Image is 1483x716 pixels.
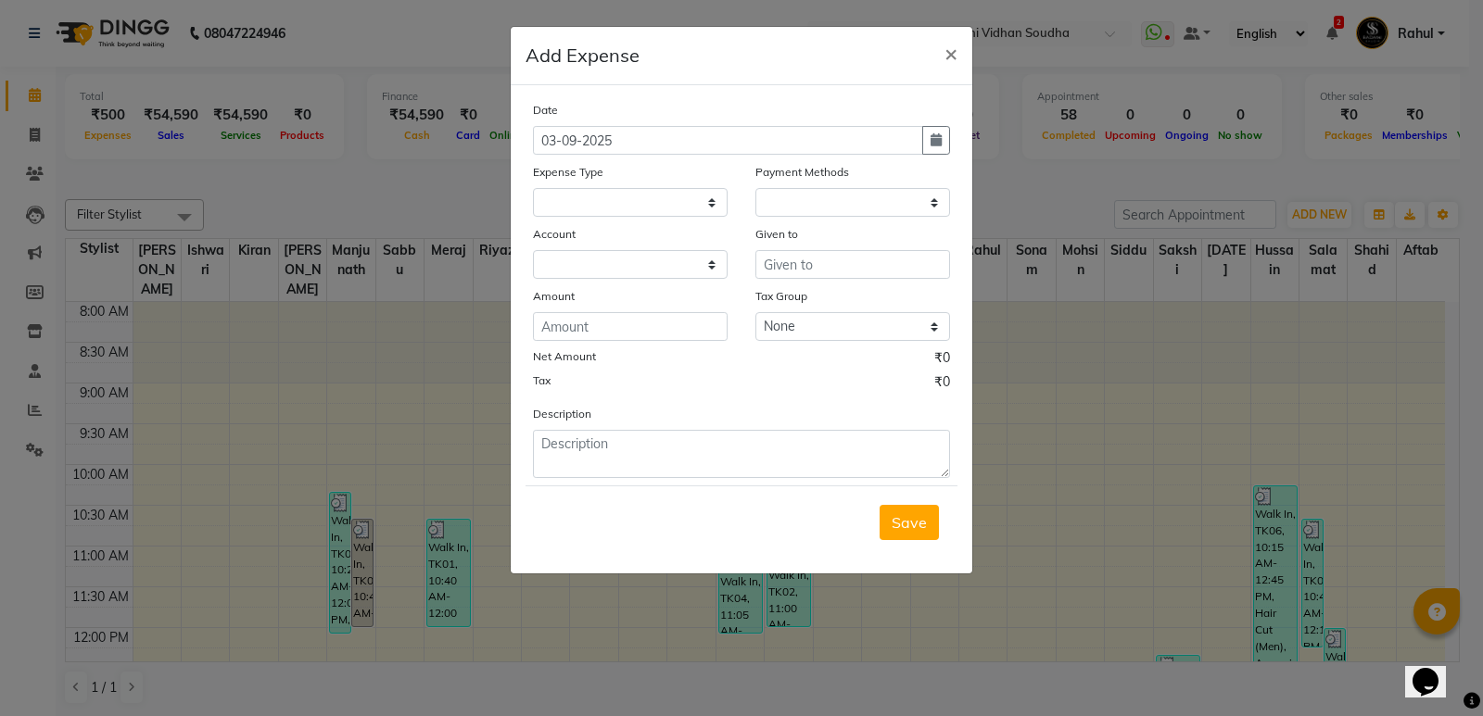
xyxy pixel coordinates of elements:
label: Tax [533,372,551,389]
label: Net Amount [533,348,596,365]
button: Save [880,505,939,540]
span: ₹0 [934,372,950,396]
label: Date [533,102,558,119]
span: Save [892,513,927,532]
iframe: chat widget [1405,642,1464,697]
button: Close [930,27,972,79]
label: Expense Type [533,164,603,181]
input: Given to [755,250,950,279]
label: Description [533,406,591,422]
input: Amount [533,312,728,341]
label: Given to [755,226,798,243]
label: Tax Group [755,288,807,305]
label: Amount [533,288,575,305]
span: ₹0 [934,348,950,372]
label: Account [533,226,576,243]
span: × [944,39,957,67]
h5: Add Expense [526,42,640,69]
label: Payment Methods [755,164,849,181]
